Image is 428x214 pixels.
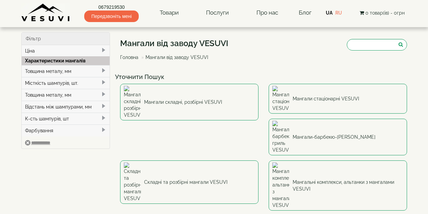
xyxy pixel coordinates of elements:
div: Фільтр [22,33,110,45]
span: 0 товар(ів) - 0грн [365,10,405,16]
div: Відстань між шампурами, мм [22,101,110,113]
a: Товари [153,5,185,21]
a: Про нас [250,5,285,21]
a: Блог [299,9,312,16]
div: Товщина металу, мм [22,65,110,77]
a: Мангальні комплекси, альтанки з мангалами VESUVI Мангальні комплекси, альтанки з мангалами VESUVI [269,160,407,211]
button: 0 товар(ів) - 0грн [358,9,407,17]
a: UA [326,10,333,16]
img: Завод VESUVI [21,3,70,22]
img: Мангали-барбекю-гриль VESUVI [272,121,289,153]
a: 0679219530 [84,4,139,11]
a: RU [335,10,342,16]
a: Мангали складні, розбірні VESUVI Мангали складні, розбірні VESUVI [120,84,258,120]
div: Фарбування [22,124,110,136]
div: Характеристики мангалів [22,56,110,65]
img: Мангали складні, розбірні VESUVI [124,86,141,118]
li: Мангали від заводу VESUVI [140,54,208,61]
div: Місткість шампурів, шт. [22,77,110,89]
a: Мангали-барбекю-гриль VESUVI Мангали-барбекю-[PERSON_NAME] [269,119,407,155]
a: Мангали стаціонарні VESUVI Мангали стаціонарні VESUVI [269,84,407,114]
img: Складні та розбірні мангали VESUVI [124,162,141,202]
span: Передзвоніть мені [84,11,139,22]
img: Мангали стаціонарні VESUVI [272,86,289,112]
h1: Мангали від заводу VESUVI [120,39,228,48]
img: Мангальні комплекси, альтанки з мангалами VESUVI [272,162,289,209]
div: Товщина металу, мм [22,89,110,101]
div: Ціна [22,45,110,57]
a: Послуги [199,5,235,21]
div: К-сть шампурів, шт [22,113,110,124]
h4: Уточнити Пошук [115,74,412,80]
a: Складні та розбірні мангали VESUVI Складні та розбірні мангали VESUVI [120,160,258,204]
a: Головна [120,55,138,60]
